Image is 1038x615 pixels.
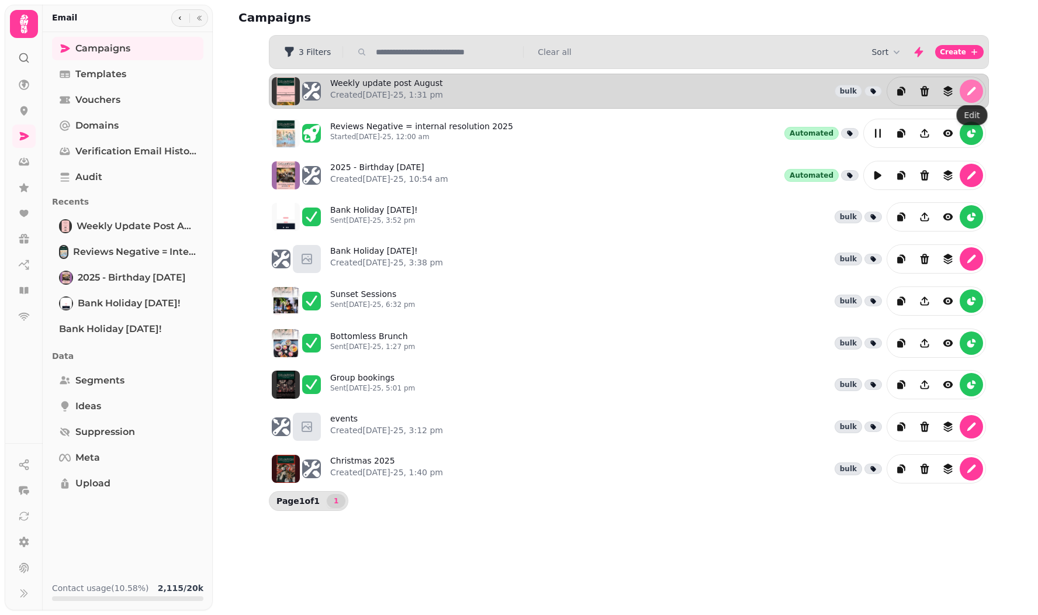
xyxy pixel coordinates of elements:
p: Sent [DATE]-25, 1:27 pm [330,342,415,351]
p: Created [DATE]-25, 10:54 am [330,173,448,185]
button: Share campaign preview [913,331,936,355]
span: Reviews Negative = internal resolution 2025 [73,245,196,259]
h2: Campaigns [238,9,463,26]
span: Segments [75,374,124,388]
span: 2025 - Birthday [DATE] [78,271,186,285]
img: aHR0cHM6Ly9zdGFtcGVkZS1zZXJ2aWNlLXByb2QtdGVtcGxhdGUtcHJldmlld3MuczMuZXUtd2VzdC0xLmFtYXpvbmF3cy5jb... [272,77,300,105]
a: Suppression [52,420,203,444]
button: Share campaign preview [913,289,936,313]
button: 1 [327,494,345,508]
button: duplicate [890,247,913,271]
button: Clear all [538,46,571,58]
button: edit [960,164,983,187]
p: Sent [DATE]-25, 5:01 pm [330,383,415,393]
a: Segments [52,369,203,392]
button: edit [960,80,983,103]
a: Bank Holiday [DATE]! [52,317,203,341]
button: Share campaign preview [913,122,936,145]
button: Share campaign preview [913,205,936,229]
p: Created [DATE]-25, 1:31 pm [330,89,443,101]
div: bulk [835,378,862,391]
span: Audit [75,170,102,184]
span: Suppression [75,425,135,439]
span: 3 Filters [299,48,331,56]
b: 2,115 / 20k [158,583,203,593]
nav: Pagination [327,494,345,508]
button: Delete [913,415,936,438]
div: Automated [784,169,839,182]
div: bulk [835,295,862,307]
span: Meta [75,451,100,465]
button: edit [960,457,983,481]
button: edit [960,415,983,438]
a: 2025 - Birthday [DATE]Created[DATE]-25, 10:54 am [330,161,448,189]
img: aHR0cHM6Ly9zdGFtcGVkZS1zZXJ2aWNlLXByb2QtdGVtcGxhdGUtcHJldmlld3MuczMuZXUtd2VzdC0xLmFtYXpvbmF3cy5jb... [272,119,300,147]
a: Meta [52,446,203,469]
button: reports [960,331,983,355]
a: Domains [52,114,203,137]
p: Created [DATE]-25, 3:12 pm [330,424,443,436]
span: 1 [331,497,341,505]
a: Upload [52,472,203,495]
p: Created [DATE]-25, 3:38 pm [330,257,443,268]
a: Sunset SessionsSent[DATE]-25, 6:32 pm [330,288,415,314]
a: Group bookingsSent[DATE]-25, 5:01 pm [330,372,415,398]
button: revisions [936,457,960,481]
a: Bank Holiday Monday!Bank Holiday [DATE]! [52,292,203,315]
img: aHR0cHM6Ly9zdGFtcGVkZS1zZXJ2aWNlLXByb2QtdGVtcGxhdGUtcHJldmlld3MuczMuZXUtd2VzdC0xLmFtYXpvbmF3cy5jb... [272,161,300,189]
p: Contact usage (10.58%) [52,582,148,594]
span: Ideas [75,399,101,413]
p: Sent [DATE]-25, 6:32 pm [330,300,415,309]
img: aHR0cHM6Ly9zdGFtcGVkZS1zZXJ2aWNlLXByb2QtdGVtcGxhdGUtcHJldmlld3MuczMuZXUtd2VzdC0xLmFtYXpvbmF3cy5jb... [272,329,300,357]
a: Audit [52,165,203,189]
button: reports [960,289,983,313]
button: edit [866,164,890,187]
button: Delete [913,164,936,187]
div: bulk [835,462,862,475]
a: Campaigns [52,37,203,60]
a: Bank Holiday [DATE]!Sent[DATE]-25, 3:52 pm [330,204,418,230]
img: Reviews Negative = internal resolution 2025 [60,246,67,258]
a: Weekly update post AugustCreated[DATE]-25, 1:31 pm [330,77,443,105]
div: bulk [835,253,862,265]
a: eventsCreated[DATE]-25, 3:12 pm [330,413,443,441]
a: Bank Holiday [DATE]!Created[DATE]-25, 3:38 pm [330,245,443,273]
button: revisions [936,164,960,187]
div: bulk [835,210,862,223]
span: Vouchers [75,93,120,107]
img: Bank Holiday Monday! [60,298,72,309]
a: Bottomless BrunchSent[DATE]-25, 1:27 pm [330,330,415,356]
button: duplicate [890,331,913,355]
button: duplicate [890,289,913,313]
span: Weekly update post August [77,219,196,233]
button: duplicate [890,205,913,229]
div: Automated [784,127,839,140]
p: Sent [DATE]-25, 3:52 pm [330,216,418,225]
button: duplicate [890,373,913,396]
button: view [936,373,960,396]
span: Upload [75,476,110,490]
span: Create [940,49,966,56]
span: Verification email history [75,144,196,158]
img: aHR0cHM6Ly9zdGFtcGVkZS1zZXJ2aWNlLXByb2QtdGVtcGxhdGUtcHJldmlld3MuczMuZXUtd2VzdC0xLmFtYXpvbmF3cy5jb... [272,287,300,315]
img: aHR0cHM6Ly9zdGFtcGVkZS1zZXJ2aWNlLXByb2QtdGVtcGxhdGUtcHJldmlld3MuczMuZXUtd2VzdC0xLmFtYXpvbmF3cy5jb... [272,455,300,483]
button: Delete [913,247,936,271]
button: reports [960,373,983,396]
button: Delete [913,80,936,103]
button: view [936,122,960,145]
span: Campaigns [75,42,130,56]
a: 2025 - Birthday in two weeks2025 - Birthday [DATE] [52,266,203,289]
div: bulk [835,85,862,98]
button: view [936,205,960,229]
button: duplicate [890,122,913,145]
button: edit [960,247,983,271]
img: aHR0cHM6Ly9zdGFtcGVkZS1zZXJ2aWNlLXByb2QtdGVtcGxhdGUtcHJldmlld3MuczMuZXUtd2VzdC0xLmFtYXpvbmF3cy5jb... [272,203,300,231]
span: Bank Holiday [DATE]! [59,322,161,336]
button: view [936,289,960,313]
a: Templates [52,63,203,86]
button: Sort [871,46,902,58]
button: Delete [913,457,936,481]
button: Share campaign preview [913,373,936,396]
a: Vouchers [52,88,203,112]
button: duplicate [890,415,913,438]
